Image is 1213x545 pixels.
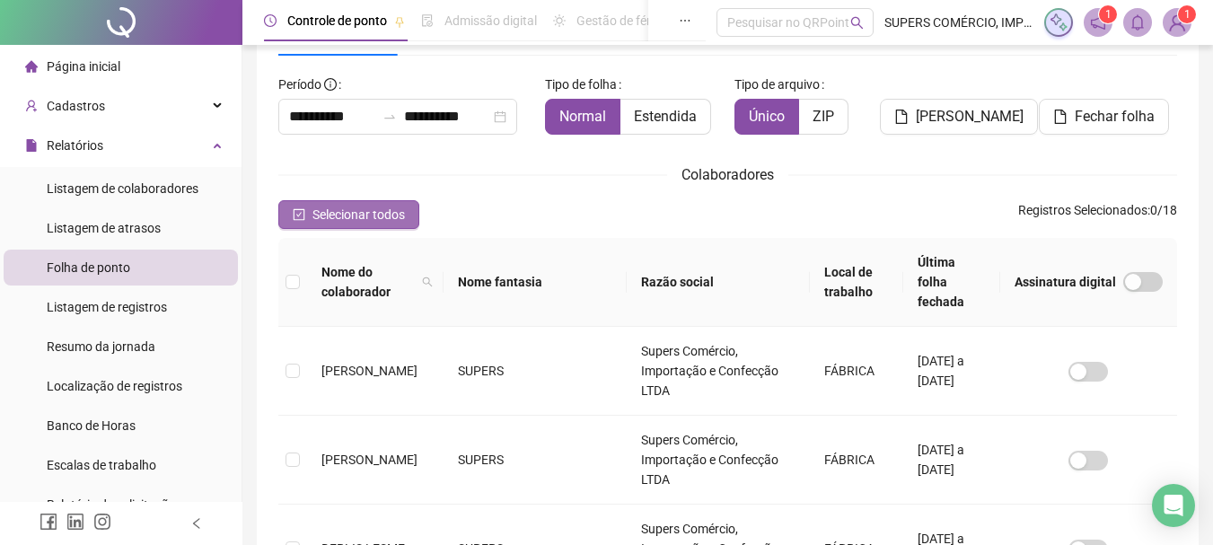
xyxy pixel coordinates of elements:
span: check-square [293,208,305,221]
td: [DATE] a [DATE] [903,416,1000,505]
span: Registros Selecionados [1018,203,1147,217]
span: Escalas de trabalho [47,458,156,472]
img: sparkle-icon.fc2bf0ac1784a2077858766a79e2daf3.svg [1049,13,1068,32]
span: Banco de Horas [47,418,136,433]
span: Único [749,108,785,125]
span: swap-right [382,110,397,124]
td: FÁBRICA [810,416,903,505]
span: home [25,60,38,73]
img: 24300 [1164,9,1191,36]
span: sun [553,14,566,27]
span: Resumo da jornada [47,339,155,354]
span: file [25,139,38,152]
span: instagram [93,513,111,531]
span: ellipsis [679,14,691,27]
span: clock-circle [264,14,277,27]
span: search [418,259,436,305]
span: Listagem de colaboradores [47,181,198,196]
span: ZIP [813,108,834,125]
span: Fechar folha [1075,106,1155,127]
span: Nome do colaborador [321,262,415,302]
span: to [382,110,397,124]
span: [PERSON_NAME] [916,106,1024,127]
span: bell [1129,14,1146,31]
span: Tipo de arquivo [734,75,820,94]
span: Listagem de atrasos [47,221,161,235]
span: Relatório de solicitações [47,497,181,512]
span: [PERSON_NAME] [321,364,418,378]
th: Local de trabalho [810,238,903,327]
th: Nome fantasia [444,238,627,327]
span: Normal [559,108,606,125]
span: Gestão de férias [576,13,667,28]
span: search [850,16,864,30]
span: Estendida [634,108,697,125]
span: Página inicial [47,59,120,74]
span: notification [1090,14,1106,31]
span: linkedin [66,513,84,531]
button: Selecionar todos [278,200,419,229]
span: search [422,277,433,287]
td: SUPERS [444,416,627,505]
span: [PERSON_NAME] [321,453,418,467]
td: FÁBRICA [810,327,903,416]
span: Cadastros [47,99,105,113]
td: Supers Comércio, Importação e Confecção LTDA [627,416,810,505]
span: left [190,517,203,530]
div: Open Intercom Messenger [1152,484,1195,527]
td: Supers Comércio, Importação e Confecção LTDA [627,327,810,416]
td: [DATE] a [DATE] [903,327,1000,416]
th: Razão social [627,238,810,327]
button: Fechar folha [1039,99,1169,135]
span: file [1053,110,1068,124]
span: Tipo de folha [545,75,617,94]
span: user-add [25,100,38,112]
span: Assinatura digital [1015,272,1116,292]
span: 1 [1105,8,1112,21]
span: : 0 / 18 [1018,200,1177,229]
span: file [894,110,909,124]
sup: 1 [1099,5,1117,23]
button: [PERSON_NAME] [880,99,1038,135]
span: Folha de ponto [47,260,130,275]
span: 1 [1184,8,1191,21]
span: pushpin [394,16,405,27]
span: info-circle [324,78,337,91]
span: Colaboradores [681,166,774,183]
span: facebook [40,513,57,531]
sup: Atualize o seu contato no menu Meus Dados [1178,5,1196,23]
span: Período [278,77,321,92]
td: SUPERS [444,327,627,416]
span: Selecionar todos [312,205,405,224]
span: Relatórios [47,138,103,153]
th: Última folha fechada [903,238,1000,327]
span: file-done [421,14,434,27]
span: SUPERS COMÉRCIO, IMPORTAÇÃO E CONFECÇÃO LTDA [884,13,1033,32]
span: Admissão digital [444,13,537,28]
span: Listagem de registros [47,300,167,314]
span: Localização de registros [47,379,182,393]
span: Controle de ponto [287,13,387,28]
